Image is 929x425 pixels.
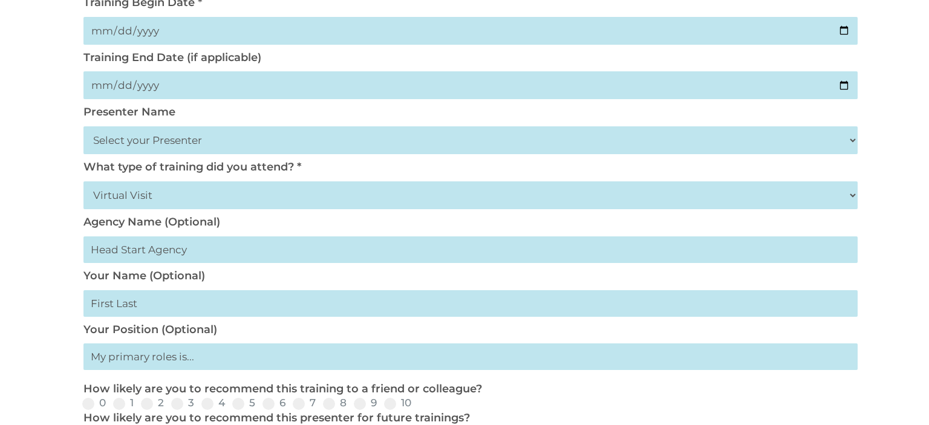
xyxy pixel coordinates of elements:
[293,398,316,408] label: 7
[323,398,347,408] label: 8
[83,215,220,229] label: Agency Name (Optional)
[171,398,194,408] label: 3
[201,398,225,408] label: 4
[82,398,106,408] label: 0
[232,398,255,408] label: 5
[354,398,377,408] label: 9
[113,398,134,408] label: 1
[83,51,261,64] label: Training End Date (if applicable)
[141,398,164,408] label: 2
[83,323,217,336] label: Your Position (Optional)
[83,105,175,118] label: Presenter Name
[83,160,301,174] label: What type of training did you attend? *
[83,236,858,263] input: Head Start Agency
[83,382,852,397] p: How likely are you to recommend this training to a friend or colleague?
[384,398,411,408] label: 10
[262,398,285,408] label: 6
[83,290,858,317] input: First Last
[83,269,205,282] label: Your Name (Optional)
[83,343,858,370] input: My primary roles is...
